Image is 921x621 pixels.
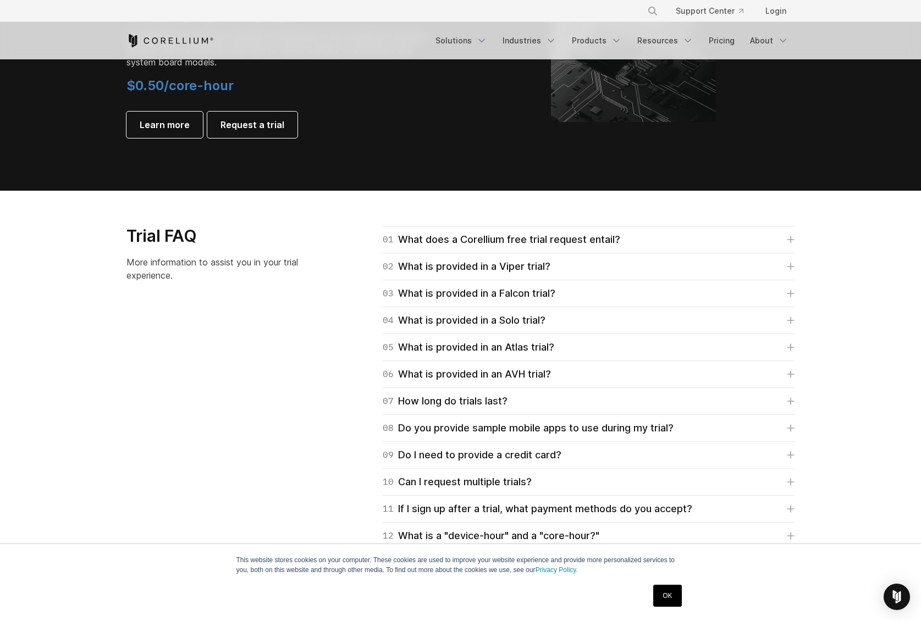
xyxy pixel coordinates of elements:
[383,313,545,328] div: What is provided in a Solo trial?
[126,226,319,247] h3: Trial FAQ
[383,501,795,517] a: 11If I sign up after a trial, what payment methods do you accept?
[383,474,795,490] a: 10Can I request multiple trials?
[383,420,674,436] div: Do you provide sample mobile apps to use during my trial?
[383,447,394,463] span: 09
[383,393,795,409] a: 07How long do trials last?
[757,1,795,21] a: Login
[383,232,394,247] span: 01
[383,340,394,355] span: 05
[140,118,190,131] span: Learn more
[496,31,563,51] a: Industries
[383,286,795,301] a: 03What is provided in a Falcon trial?
[643,1,663,21] button: Search
[383,313,394,328] span: 04
[383,340,795,355] a: 05What is provided in an Atlas trial?
[383,501,692,517] div: If I sign up after a trial, what payment methods do you accept?
[383,420,394,436] span: 08
[634,1,795,21] div: Navigation Menu
[383,367,551,382] div: What is provided in an AVH trial?
[383,286,555,301] div: What is provided in a Falcon trial?
[383,393,508,409] div: How long do trials last?
[383,232,795,247] a: 01What does a Corellium free trial request entail?
[383,259,550,274] div: What is provided in a Viper trial?
[383,286,394,301] span: 03
[667,1,752,21] a: Support Center
[383,367,394,382] span: 06
[383,313,795,328] a: 04What is provided in a Solo trial?
[126,77,234,93] span: $0.50/core-hour
[207,112,297,138] a: Request a trial
[743,31,795,51] a: About
[383,528,795,544] a: 12What is a "device-hour" and a "core-hour?"
[383,393,394,409] span: 07
[383,447,795,463] a: 09Do I need to provide a credit card?
[702,31,741,51] a: Pricing
[236,555,685,575] p: This website stores cookies on your computer. These cookies are used to improve your website expe...
[653,585,681,607] a: OK
[383,447,561,463] div: Do I need to provide a credit card?
[126,112,203,138] a: Learn more
[631,31,700,51] a: Resources
[126,34,214,47] a: Corellium Home
[565,31,628,51] a: Products
[383,474,532,490] div: Can I request multiple trials?
[383,232,620,247] div: What does a Corellium free trial request entail?
[383,528,599,544] div: What is a "device-hour" and a "core-hour?"
[383,367,795,382] a: 06What is provided in an AVH trial?
[126,256,319,282] p: More information to assist you in your trial experience.
[429,31,795,51] div: Navigation Menu
[220,118,284,131] span: Request a trial
[429,31,494,51] a: Solutions
[383,259,394,274] span: 02
[383,528,394,544] span: 12
[383,501,394,517] span: 11
[884,584,910,610] div: Open Intercom Messenger
[383,474,394,490] span: 10
[383,259,795,274] a: 02What is provided in a Viper trial?
[536,566,578,574] a: Privacy Policy.
[383,420,795,436] a: 08Do you provide sample mobile apps to use during my trial?
[383,340,554,355] div: What is provided in an Atlas trial?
